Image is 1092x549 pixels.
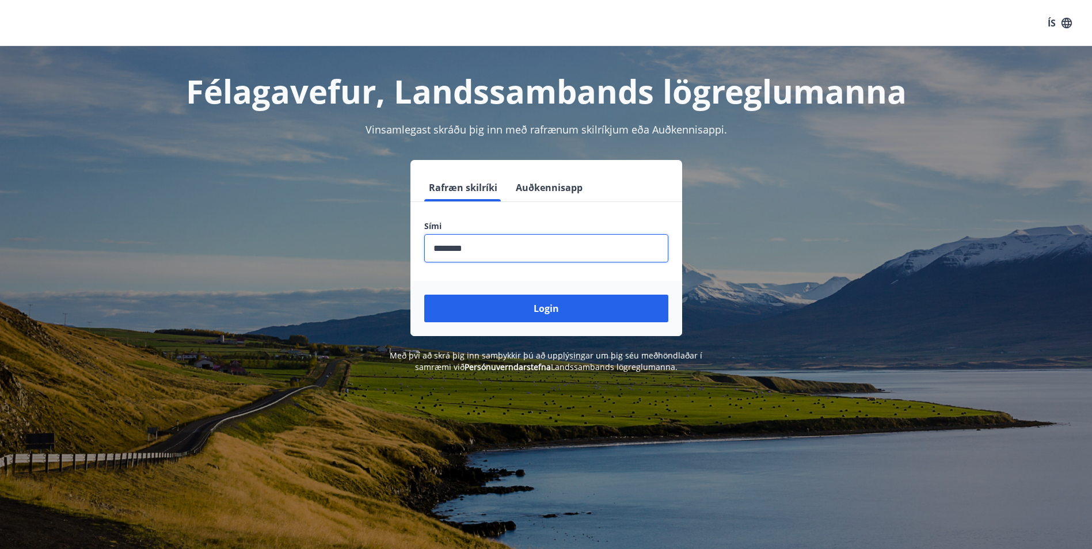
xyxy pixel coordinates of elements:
[465,361,551,372] a: Persónuverndarstefna
[511,174,587,201] button: Auðkennisapp
[424,174,502,201] button: Rafræn skilríki
[424,295,668,322] button: Login
[424,220,668,232] label: Sími
[146,69,947,113] h1: Félagavefur, Landssambands lögreglumanna
[390,350,702,372] span: Með því að skrá þig inn samþykkir þú að upplýsingar um þig séu meðhöndlaðar í samræmi við Landssa...
[366,123,727,136] span: Vinsamlegast skráðu þig inn með rafrænum skilríkjum eða Auðkennisappi.
[1041,13,1078,33] button: ÍS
